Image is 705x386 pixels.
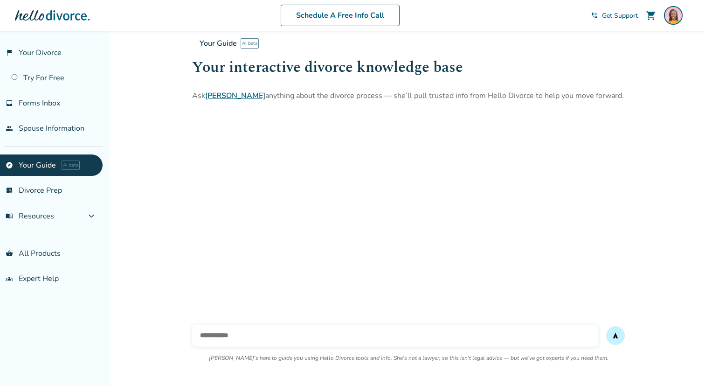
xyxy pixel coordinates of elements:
[6,211,54,221] span: Resources
[602,11,638,20] span: Get Support
[209,354,608,362] p: [PERSON_NAME]'s here to guide you using Hello Divorce tools and info. She's not a lawyer, so this...
[6,275,13,282] span: groups
[664,6,683,25] img: Jazmyne Williams
[6,49,13,56] span: flag_2
[200,38,237,49] span: Your Guide
[86,211,97,222] span: expand_more
[591,11,638,20] a: phone_in_talkGet Support
[281,5,400,26] a: Schedule A Free Info Call
[591,12,598,19] span: phone_in_talk
[19,98,60,108] span: Forms Inbox
[6,161,13,169] span: explore
[6,99,13,107] span: inbox
[6,250,13,257] span: shopping_basket
[205,91,265,101] a: [PERSON_NAME]
[6,125,13,132] span: people
[606,326,625,345] button: send
[6,212,13,220] span: menu_book
[645,10,657,21] span: shopping_cart
[6,187,13,194] span: list_alt_check
[241,38,259,49] span: AI beta
[612,332,619,339] span: send
[62,161,80,170] span: AI beta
